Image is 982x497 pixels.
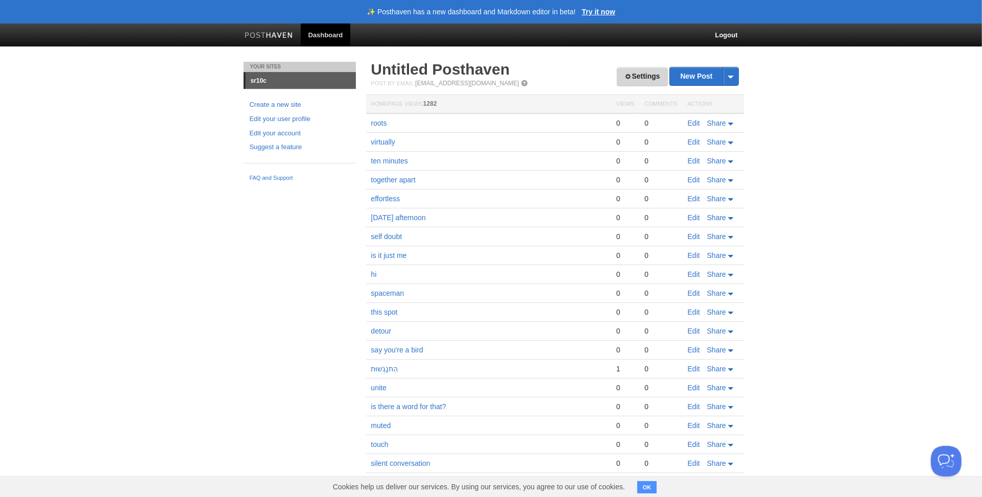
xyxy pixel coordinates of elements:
a: New Post [670,67,738,85]
div: 0 [616,307,634,317]
a: [DATE] afternoon [371,214,426,222]
span: Share [707,308,726,316]
a: Edit [688,176,700,184]
a: Edit [688,214,700,222]
a: hi [371,270,377,278]
a: Edit [688,119,700,127]
a: Edit [688,308,700,316]
div: 0 [616,232,634,241]
div: 0 [644,402,677,411]
a: Edit [688,384,700,392]
a: ten minutes [371,157,408,165]
div: 0 [616,213,634,222]
div: 0 [616,459,634,468]
a: Edit [688,195,700,203]
div: 0 [616,383,634,392]
a: is there a word for that? [371,403,446,411]
div: 0 [644,194,677,203]
div: 0 [644,289,677,298]
span: Share [707,214,726,222]
div: 0 [644,119,677,128]
a: FAQ and Support [250,174,350,183]
a: הִתנַגְשׁוּת [371,365,398,373]
div: 0 [616,251,634,260]
div: 0 [616,402,634,411]
a: Edit [688,289,700,297]
span: Share [707,138,726,146]
span: 1282 [423,100,437,107]
a: Edit [688,327,700,335]
a: muted [371,421,391,430]
span: Post by Email [371,80,414,86]
span: Share [707,459,726,467]
a: Logout [707,23,745,46]
div: 0 [644,251,677,260]
a: Suggest a feature [250,142,350,153]
span: Share [707,270,726,278]
a: Edit [688,459,700,467]
div: 0 [644,175,677,184]
a: together apart [371,176,416,184]
a: virtually [371,138,395,146]
a: Edit [688,421,700,430]
a: detour [371,327,392,335]
button: OK [637,481,657,493]
th: Comments [639,95,682,114]
span: Share [707,327,726,335]
div: 0 [616,270,634,279]
div: 0 [616,440,634,449]
div: 0 [616,345,634,354]
span: Share [707,384,726,392]
div: 0 [644,232,677,241]
a: silent conversation [371,459,430,467]
a: effortless [371,195,400,203]
a: Edit [688,365,700,373]
div: 0 [644,364,677,373]
a: touch [371,440,389,448]
div: 0 [644,213,677,222]
li: Your Sites [244,62,356,72]
span: Share [707,195,726,203]
span: Cookies help us deliver our services. By using our services, you agree to our use of cookies. [323,477,635,497]
a: Edit your user profile [250,114,350,125]
th: Views [611,95,639,114]
span: Share [707,251,726,259]
div: 0 [644,440,677,449]
div: 0 [644,137,677,147]
a: [EMAIL_ADDRESS][DOMAIN_NAME] [415,80,519,87]
div: 0 [644,345,677,354]
div: 0 [616,119,634,128]
div: 1 [616,364,634,373]
div: 0 [616,156,634,165]
span: Share [707,157,726,165]
iframe: Help Scout Beacon - Open [931,446,962,477]
span: Share [707,440,726,448]
span: Share [707,176,726,184]
header: ✨ Posthaven has a new dashboard and Markdown editor in beta! [367,8,576,15]
span: Share [707,346,726,354]
div: 0 [644,421,677,430]
a: Edit [688,270,700,278]
img: Posthaven-bar [245,32,293,40]
div: 0 [616,421,634,430]
a: Edit [688,346,700,354]
a: Edit [688,251,700,259]
a: Edit [688,440,700,448]
a: Create a new site [250,100,350,110]
a: Edit [688,157,700,165]
div: 0 [644,307,677,317]
a: Dashboard [301,23,351,46]
div: 0 [616,175,634,184]
span: Share [707,421,726,430]
div: 0 [644,156,677,165]
a: spaceman [371,289,404,297]
a: sr10c [246,73,356,89]
th: Homepage Views [366,95,611,114]
span: Share [707,365,726,373]
div: 0 [616,194,634,203]
span: Share [707,119,726,127]
div: 0 [616,137,634,147]
a: say you're a bird [371,346,423,354]
a: unite [371,384,387,392]
a: Untitled Posthaven [371,61,510,78]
